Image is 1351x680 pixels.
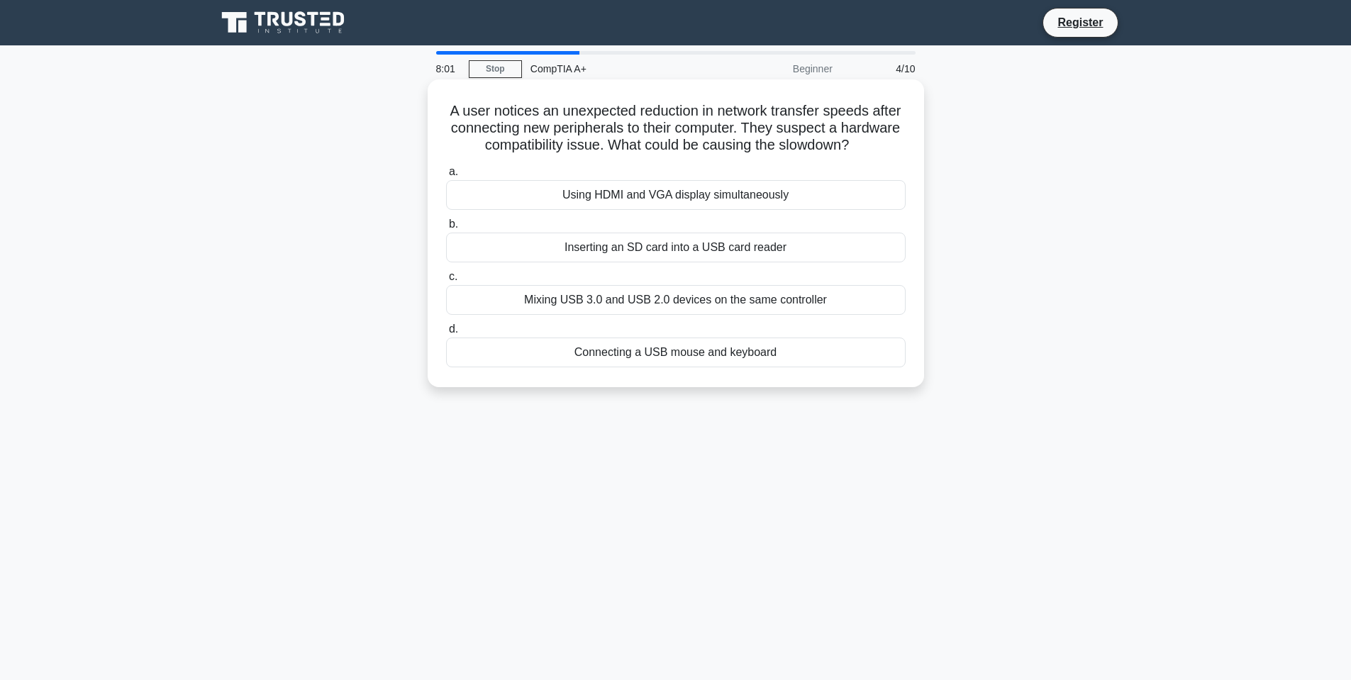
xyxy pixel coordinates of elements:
span: a. [449,165,458,177]
div: 8:01 [428,55,469,83]
div: Inserting an SD card into a USB card reader [446,233,906,262]
h5: A user notices an unexpected reduction in network transfer speeds after connecting new peripheral... [445,102,907,155]
div: Mixing USB 3.0 and USB 2.0 devices on the same controller [446,285,906,315]
span: c. [449,270,457,282]
div: CompTIA A+ [522,55,717,83]
div: Connecting a USB mouse and keyboard [446,338,906,367]
span: d. [449,323,458,335]
div: 4/10 [841,55,924,83]
div: Beginner [717,55,841,83]
span: b. [449,218,458,230]
a: Stop [469,60,522,78]
a: Register [1049,13,1111,31]
div: Using HDMI and VGA display simultaneously [446,180,906,210]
